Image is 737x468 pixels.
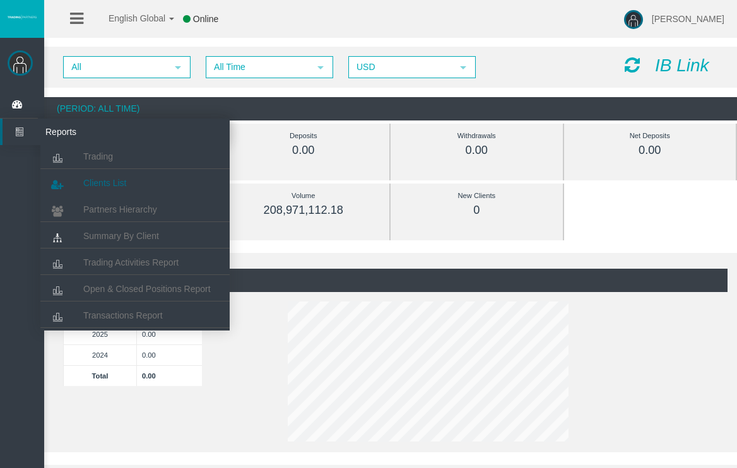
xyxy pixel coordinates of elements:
div: New Clients [419,189,534,203]
a: Summary By Client [40,225,230,247]
div: (Period: All Time) [54,269,728,292]
td: 0.00 [137,365,203,386]
span: Reports [36,119,160,145]
td: 2025 [64,324,137,344]
span: Trading [83,151,113,161]
span: Trading Activities Report [83,257,179,267]
a: Clients List [40,172,230,194]
span: All Time [207,57,309,77]
a: Partners Hierarchy [40,198,230,221]
a: Reports [3,119,230,145]
span: [PERSON_NAME] [652,14,724,24]
a: Trading Activities Report [40,251,230,274]
div: Withdrawals [419,129,534,143]
div: Net Deposits [593,129,708,143]
i: IB Link [655,56,709,75]
span: Partners Hierarchy [83,204,157,214]
img: logo.svg [6,15,38,20]
td: Total [64,365,137,386]
div: 0.00 [419,143,534,158]
div: (Period: All Time) [44,97,737,120]
span: All [64,57,167,77]
div: 0.00 [593,143,708,158]
a: Open & Closed Positions Report [40,278,230,300]
td: 0.00 [137,344,203,365]
i: Reload Dashboard [625,56,640,74]
span: Summary By Client [83,231,159,241]
a: Transactions Report [40,304,230,327]
span: Transactions Report [83,310,163,320]
div: Volume [246,189,362,203]
div: 208,971,112.18 [246,203,362,218]
span: USD [350,57,452,77]
span: Open & Closed Positions Report [83,284,211,294]
td: 2024 [64,344,137,365]
span: Clients List [83,178,126,188]
span: English Global [92,13,165,23]
div: 0.00 [246,143,362,158]
div: Deposits [246,129,362,143]
div: 0 [419,203,534,218]
a: Trading [40,145,230,168]
img: user-image [624,10,643,29]
td: 0.00 [137,324,203,344]
span: select [458,62,468,73]
span: Online [193,14,218,24]
span: select [315,62,326,73]
span: select [173,62,183,73]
